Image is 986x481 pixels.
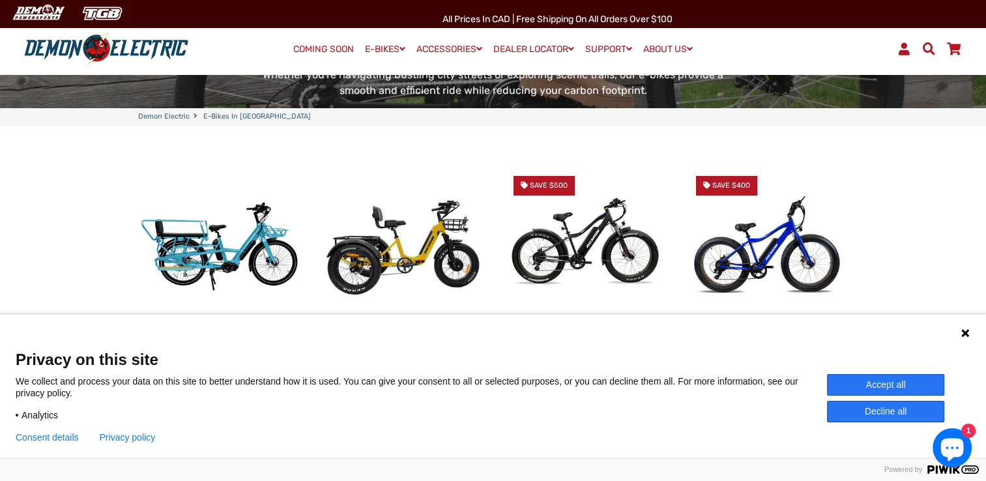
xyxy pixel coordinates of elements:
[489,40,579,59] a: DEALER LOCATOR
[639,40,697,59] a: ABOUT US
[879,465,927,474] span: Powered by
[686,166,848,328] a: Thunderbolt Fat Tire eBike - Demon Electric Save $400
[827,374,944,396] button: Accept all
[581,40,637,59] a: SUPPORT
[289,40,358,59] a: COMING SOON
[138,111,190,123] a: Demon Electric
[76,3,129,24] img: TGB Canada
[7,3,69,24] img: Demon Electric
[203,111,311,123] span: E-Bikes in [GEOGRAPHIC_DATA]
[16,432,79,443] button: Consent details
[20,32,193,66] img: Demon Electric logo
[16,375,827,399] p: We collect and process your data on this site to better understand how it is used. You can give y...
[16,350,970,369] span: Privacy on this site
[503,166,666,328] img: Thunderbolt SL Fat Tire eBike - Demon Electric
[412,40,487,59] a: ACCESSORIES
[138,166,301,328] img: Ecocarrier Cargo E-Bike
[827,401,944,422] button: Decline all
[22,409,58,421] span: Analytics
[929,428,976,471] inbox-online-store-chat: Shopify online store chat
[360,40,410,59] a: E-BIKES
[100,432,156,443] a: Privacy policy
[442,14,673,25] span: All Prices in CAD | Free shipping on all orders over $100
[530,181,568,190] span: Save $500
[503,166,666,328] a: Thunderbolt SL Fat Tire eBike - Demon Electric Save $500
[686,166,848,328] img: Thunderbolt Fat Tire eBike - Demon Electric
[321,166,484,328] img: Trinity Foldable E-Trike
[712,181,750,190] span: Save $400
